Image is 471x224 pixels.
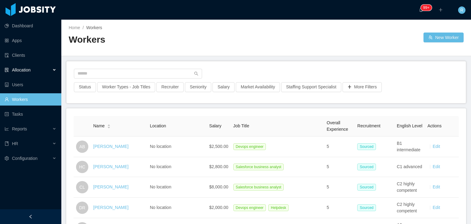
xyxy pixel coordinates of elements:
[150,123,166,128] span: Location
[194,71,198,76] i: icon: search
[397,123,422,128] span: English Level
[394,177,425,198] td: C2 highly competent
[79,161,85,173] span: HC
[147,137,207,157] td: No location
[93,205,128,210] a: [PERSON_NAME]
[74,82,96,92] button: Status
[357,184,376,191] span: Sourced
[324,157,355,177] td: 5
[394,198,425,218] td: C2 highly competent
[12,68,31,72] span: Allocation
[357,204,376,211] span: Sourced
[419,8,423,12] i: icon: bell
[423,33,464,42] button: icon: usergroup-addNew Worker
[93,123,105,129] span: Name
[357,123,380,128] span: Recruitment
[236,82,280,92] button: Market Availability
[5,20,56,32] a: icon: pie-chartDashboard
[357,164,376,170] span: Sourced
[209,144,228,149] span: $2,500.00
[324,177,355,198] td: 5
[357,205,378,210] a: Sourced
[209,184,228,189] span: $8,000.00
[5,93,56,106] a: icon: userWorkers
[147,177,207,198] td: No location
[79,141,85,153] span: AB
[427,123,442,128] span: Actions
[147,198,207,218] td: No location
[107,123,111,128] div: Sort
[343,82,382,92] button: icon: plusMore Filters
[433,184,440,189] a: Edit
[233,204,266,211] span: Devops engineer
[357,144,378,149] a: Sourced
[69,25,80,30] a: Home
[12,126,27,131] span: Reports
[324,137,355,157] td: 5
[86,25,102,30] span: Workers
[5,156,9,160] i: icon: setting
[209,164,228,169] span: $2,800.00
[5,34,56,47] a: icon: appstoreApps
[357,164,378,169] a: Sourced
[107,126,111,128] i: icon: caret-down
[233,143,266,150] span: Devops engineer
[156,82,184,92] button: Recruiter
[5,79,56,91] a: icon: robotUsers
[233,123,249,128] span: Job Title
[5,68,9,72] i: icon: solution
[394,137,425,157] td: B1 intermediate
[185,82,211,92] button: Seniority
[324,198,355,218] td: 5
[5,127,9,131] i: icon: line-chart
[79,181,85,193] span: CL
[233,184,284,191] span: Salesforce business analyst
[268,204,289,211] span: Helpdesk
[5,141,9,146] i: icon: book
[357,184,378,189] a: Sourced
[233,164,284,170] span: Salesforce business analyst
[79,202,85,214] span: DR
[97,82,155,92] button: Worker Types - Job Titles
[357,143,376,150] span: Sourced
[281,82,341,92] button: Staffing Support Specialist
[5,108,56,120] a: icon: profileTasks
[421,5,432,11] sup: 239
[147,157,207,177] td: No location
[433,164,440,169] a: Edit
[12,141,18,146] span: HR
[93,184,128,189] a: [PERSON_NAME]
[433,144,440,149] a: Edit
[12,156,37,161] span: Configuration
[69,33,266,46] h2: Workers
[209,205,228,210] span: $2,000.00
[209,123,221,128] span: Salary
[93,144,128,149] a: [PERSON_NAME]
[460,6,463,14] span: R
[213,82,235,92] button: Salary
[438,8,443,12] i: icon: plus
[327,120,348,132] span: Overall Experience
[394,157,425,177] td: C1 advanced
[107,124,111,126] i: icon: caret-up
[5,49,56,61] a: icon: auditClients
[433,205,440,210] a: Edit
[93,164,128,169] a: [PERSON_NAME]
[82,25,84,30] span: /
